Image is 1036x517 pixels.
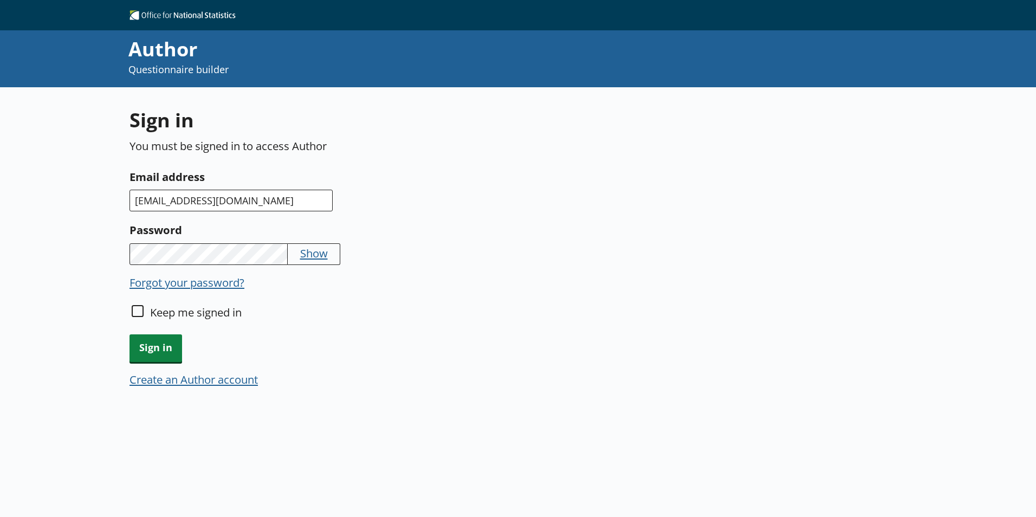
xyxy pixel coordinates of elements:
button: Sign in [129,334,182,362]
p: You must be signed in to access Author [129,138,639,153]
label: Email address [129,168,639,185]
div: Author [128,36,697,63]
button: Create an Author account [129,372,258,387]
button: Forgot your password? [129,275,244,290]
label: Keep me signed in [150,305,242,320]
label: Password [129,221,639,238]
p: Questionnaire builder [128,63,697,76]
h1: Sign in [129,107,639,133]
button: Show [300,245,328,261]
